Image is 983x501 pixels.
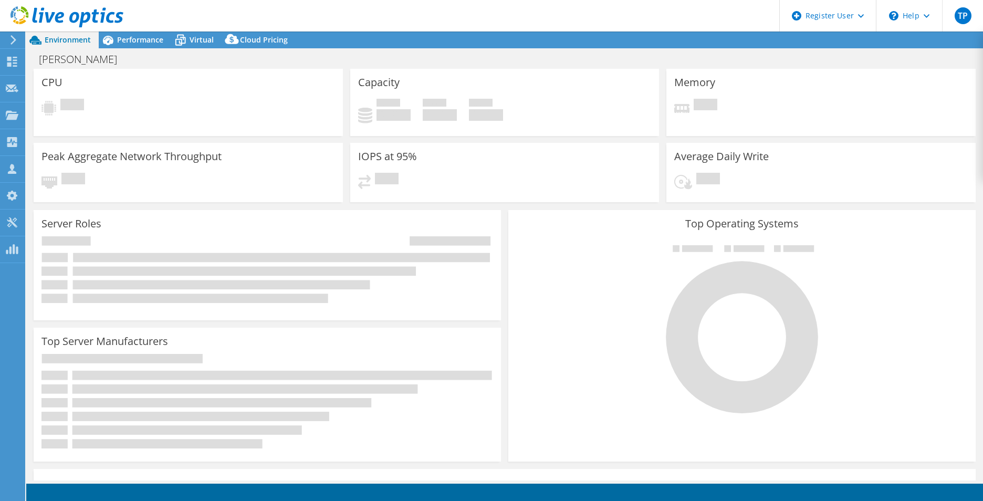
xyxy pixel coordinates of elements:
[469,99,493,109] span: Total
[516,218,968,229] h3: Top Operating Systems
[694,99,717,113] span: Pending
[41,151,222,162] h3: Peak Aggregate Network Throughput
[34,54,133,65] h1: [PERSON_NAME]
[41,218,101,229] h3: Server Roles
[375,173,399,187] span: Pending
[358,77,400,88] h3: Capacity
[358,151,417,162] h3: IOPS at 95%
[674,77,715,88] h3: Memory
[240,35,288,45] span: Cloud Pricing
[889,11,898,20] svg: \n
[423,109,457,121] h4: 0 GiB
[60,99,84,113] span: Pending
[41,336,168,347] h3: Top Server Manufacturers
[955,7,971,24] span: TP
[674,151,769,162] h3: Average Daily Write
[45,35,91,45] span: Environment
[469,109,503,121] h4: 0 GiB
[377,99,400,109] span: Used
[696,173,720,187] span: Pending
[41,77,62,88] h3: CPU
[61,173,85,187] span: Pending
[377,109,411,121] h4: 0 GiB
[190,35,214,45] span: Virtual
[117,35,163,45] span: Performance
[423,99,446,109] span: Free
